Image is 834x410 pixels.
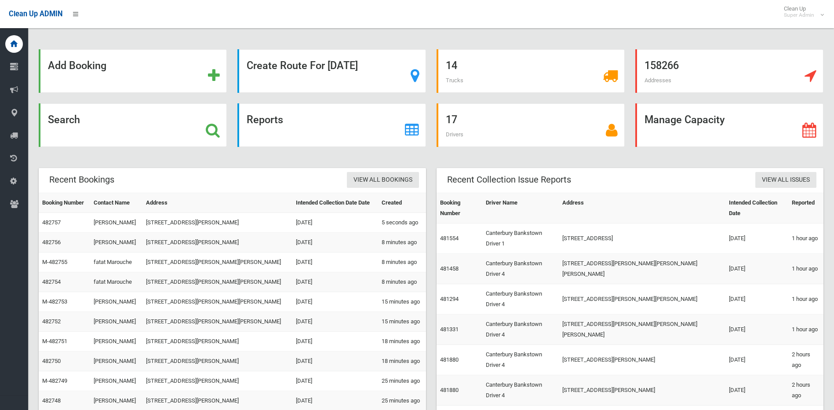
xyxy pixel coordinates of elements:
td: [STREET_ADDRESS][PERSON_NAME] [142,351,292,371]
th: Booking Number [39,193,90,213]
span: Clean Up ADMIN [9,10,62,18]
td: [DATE] [292,332,378,351]
a: 481880 [440,356,459,363]
td: Canterbury Bankstown Driver 4 [482,375,559,406]
a: Search [39,103,227,147]
td: [STREET_ADDRESS][PERSON_NAME][PERSON_NAME] [142,253,292,272]
td: [PERSON_NAME] [90,351,142,371]
td: 25 minutes ago [378,371,426,391]
td: [DATE] [725,254,788,284]
strong: 17 [446,113,457,126]
td: [STREET_ADDRESS] [559,223,725,254]
span: Drivers [446,131,463,138]
td: [STREET_ADDRESS][PERSON_NAME] [142,233,292,253]
td: [PERSON_NAME] [90,233,142,253]
a: M-482749 [42,377,67,384]
span: Addresses [645,77,671,84]
td: 1 hour ago [788,315,823,345]
td: [DATE] [725,345,788,375]
td: Canterbury Bankstown Driver 4 [482,345,559,375]
a: 482756 [42,239,61,245]
a: 481294 [440,296,459,302]
td: [DATE] [725,315,788,345]
td: [PERSON_NAME] [90,332,142,351]
a: 482752 [42,318,61,325]
td: [STREET_ADDRESS][PERSON_NAME][PERSON_NAME] [142,272,292,292]
td: Canterbury Bankstown Driver 1 [482,223,559,254]
a: Create Route For [DATE] [237,49,426,93]
a: M-482751 [42,338,67,344]
strong: 14 [446,59,457,72]
a: Add Booking [39,49,227,93]
td: 8 minutes ago [378,272,426,292]
td: fatat Marouche [90,253,142,272]
td: [DATE] [292,213,378,233]
a: 481880 [440,387,459,393]
header: Recent Collection Issue Reports [437,171,582,188]
td: [DATE] [292,253,378,272]
td: 2 hours ago [788,375,823,406]
td: 8 minutes ago [378,233,426,253]
td: [DATE] [292,233,378,253]
header: Recent Bookings [39,171,125,188]
a: 481458 [440,265,459,272]
th: Reported [788,193,823,223]
a: 158266 Addresses [635,49,823,93]
span: Trucks [446,77,463,84]
th: Created [378,193,426,213]
td: [DATE] [292,371,378,391]
td: [STREET_ADDRESS][PERSON_NAME][PERSON_NAME] [142,312,292,332]
td: [STREET_ADDRESS][PERSON_NAME][PERSON_NAME][PERSON_NAME] [559,254,725,284]
td: [PERSON_NAME] [90,312,142,332]
a: 14 Trucks [437,49,625,93]
a: M-482753 [42,298,67,305]
a: Manage Capacity [635,103,823,147]
td: [STREET_ADDRESS][PERSON_NAME][PERSON_NAME] [559,284,725,315]
strong: Search [48,113,80,126]
td: 15 minutes ago [378,312,426,332]
td: [STREET_ADDRESS][PERSON_NAME][PERSON_NAME] [142,292,292,312]
th: Intended Collection Date [725,193,788,223]
a: View All Bookings [347,172,419,188]
strong: Create Route For [DATE] [247,59,358,72]
td: 5 seconds ago [378,213,426,233]
td: 1 hour ago [788,254,823,284]
td: Canterbury Bankstown Driver 4 [482,315,559,345]
strong: Reports [247,113,283,126]
td: 1 hour ago [788,284,823,315]
td: [STREET_ADDRESS][PERSON_NAME] [559,375,725,406]
strong: 158266 [645,59,679,72]
span: Clean Up [779,5,823,18]
td: Canterbury Bankstown Driver 4 [482,284,559,315]
th: Contact Name [90,193,142,213]
td: fatat Marouche [90,272,142,292]
td: [DATE] [292,351,378,371]
td: [STREET_ADDRESS][PERSON_NAME] [559,345,725,375]
a: 482750 [42,358,61,364]
a: 17 Drivers [437,103,625,147]
td: [PERSON_NAME] [90,213,142,233]
td: [STREET_ADDRESS][PERSON_NAME] [142,371,292,391]
td: 18 minutes ago [378,351,426,371]
td: [DATE] [292,292,378,312]
small: Super Admin [784,12,814,18]
td: 2 hours ago [788,345,823,375]
th: Booking Number [437,193,482,223]
a: M-482755 [42,259,67,265]
td: 18 minutes ago [378,332,426,351]
td: [DATE] [725,284,788,315]
td: [STREET_ADDRESS][PERSON_NAME] [142,213,292,233]
td: 8 minutes ago [378,253,426,272]
th: Address [142,193,292,213]
th: Intended Collection Date Date [292,193,378,213]
td: [STREET_ADDRESS][PERSON_NAME] [142,332,292,351]
strong: Manage Capacity [645,113,725,126]
a: 482754 [42,278,61,285]
a: Reports [237,103,426,147]
a: 481331 [440,326,459,333]
a: View All Issues [755,172,816,188]
strong: Add Booking [48,59,106,72]
a: 482757 [42,219,61,226]
td: [DATE] [725,223,788,254]
td: [PERSON_NAME] [90,292,142,312]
